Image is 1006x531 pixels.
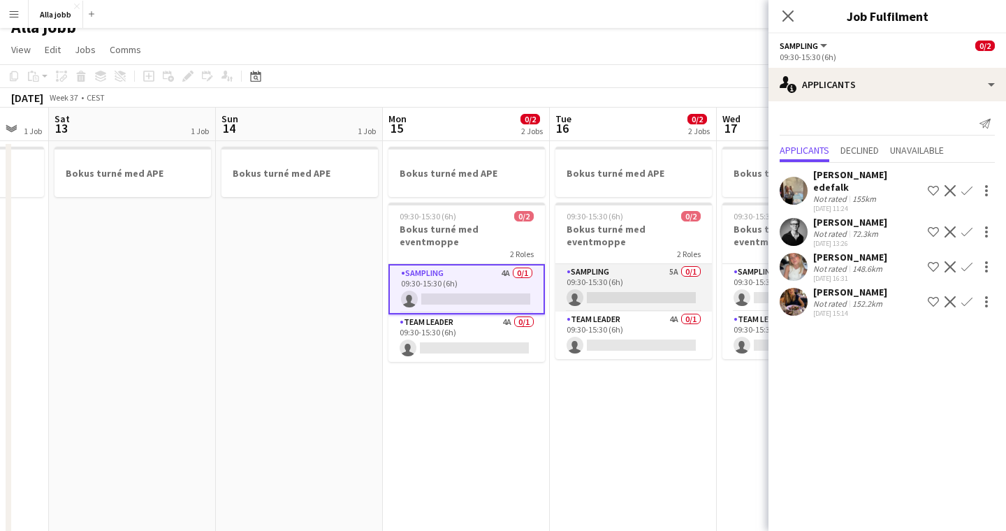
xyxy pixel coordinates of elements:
[722,147,879,197] app-job-card: Bokus turné med APE
[722,312,879,359] app-card-role: Team Leader3A0/109:30-15:30 (6h)
[358,126,376,136] div: 1 Job
[388,264,545,314] app-card-role: Sampling4A0/109:30-15:30 (6h)
[722,223,879,248] h3: Bokus turné med eventmoppe
[29,1,83,28] button: Alla jobb
[722,264,879,312] app-card-role: Sampling5A0/109:30-15:30 (6h)
[768,68,1006,101] div: Applicants
[555,167,712,180] h3: Bokus turné med APE
[768,7,1006,25] h3: Job Fulfilment
[813,239,887,248] div: [DATE] 13:26
[677,249,701,259] span: 2 Roles
[681,211,701,221] span: 0/2
[813,263,850,274] div: Not rated
[722,203,879,359] app-job-card: 09:30-15:30 (6h)0/2Bokus turné med eventmoppe2 RolesSampling5A0/109:30-15:30 (6h) Team Leader3A0/...
[734,211,790,221] span: 09:30-15:30 (6h)
[555,312,712,359] app-card-role: Team Leader4A0/109:30-15:30 (6h)
[555,203,712,359] app-job-card: 09:30-15:30 (6h)0/2Bokus turné med eventmoppe2 RolesSampling5A0/109:30-15:30 (6h) Team Leader4A0/...
[813,251,887,263] div: [PERSON_NAME]
[813,204,922,213] div: [DATE] 11:24
[567,211,623,221] span: 09:30-15:30 (6h)
[687,114,707,124] span: 0/2
[221,147,378,197] app-job-card: Bokus turné med APE
[722,112,741,125] span: Wed
[850,263,885,274] div: 148.6km
[45,43,61,56] span: Edit
[221,112,238,125] span: Sun
[388,112,407,125] span: Mon
[555,223,712,248] h3: Bokus turné med eventmoppe
[850,228,881,239] div: 72.3km
[54,147,211,197] app-job-card: Bokus turné med APE
[52,120,70,136] span: 13
[780,41,829,51] button: Sampling
[11,43,31,56] span: View
[553,120,571,136] span: 16
[510,249,534,259] span: 2 Roles
[221,167,378,180] h3: Bokus turné med APE
[813,194,850,204] div: Not rated
[6,41,36,59] a: View
[813,168,922,194] div: [PERSON_NAME] edefalk
[219,120,238,136] span: 14
[555,112,571,125] span: Tue
[388,147,545,197] app-job-card: Bokus turné med APE
[850,298,885,309] div: 152.2km
[555,147,712,197] app-job-card: Bokus turné med APE
[400,211,456,221] span: 09:30-15:30 (6h)
[514,211,534,221] span: 0/2
[720,120,741,136] span: 17
[813,309,887,318] div: [DATE] 15:14
[813,274,887,283] div: [DATE] 16:31
[813,228,850,239] div: Not rated
[87,92,105,103] div: CEST
[388,223,545,248] h3: Bokus turné med eventmoppe
[39,41,66,59] a: Edit
[386,120,407,136] span: 15
[813,216,887,228] div: [PERSON_NAME]
[813,298,850,309] div: Not rated
[521,126,543,136] div: 2 Jobs
[104,41,147,59] a: Comms
[46,92,81,103] span: Week 37
[54,112,70,125] span: Sat
[850,194,879,204] div: 155km
[688,126,710,136] div: 2 Jobs
[388,203,545,362] app-job-card: 09:30-15:30 (6h)0/2Bokus turné med eventmoppe2 RolesSampling4A0/109:30-15:30 (6h) Team Leader4A0/...
[813,286,887,298] div: [PERSON_NAME]
[11,91,43,105] div: [DATE]
[975,41,995,51] span: 0/2
[840,145,879,155] span: Declined
[110,43,141,56] span: Comms
[555,264,712,312] app-card-role: Sampling5A0/109:30-15:30 (6h)
[54,167,211,180] h3: Bokus turné med APE
[69,41,101,59] a: Jobs
[722,167,879,180] h3: Bokus turné med APE
[780,52,995,62] div: 09:30-15:30 (6h)
[24,126,42,136] div: 1 Job
[388,167,545,180] h3: Bokus turné med APE
[388,314,545,362] app-card-role: Team Leader4A0/109:30-15:30 (6h)
[191,126,209,136] div: 1 Job
[520,114,540,124] span: 0/2
[780,145,829,155] span: Applicants
[780,41,818,51] span: Sampling
[75,43,96,56] span: Jobs
[890,145,944,155] span: Unavailable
